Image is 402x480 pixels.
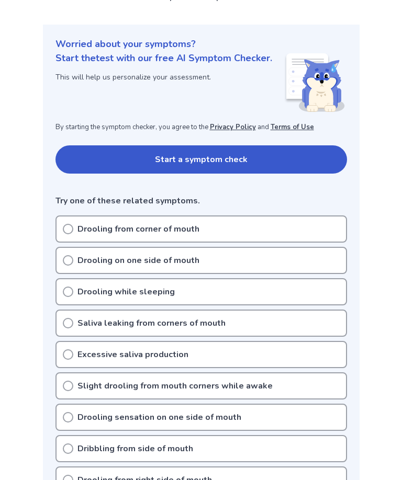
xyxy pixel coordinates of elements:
p: Drooling from corner of mouth [77,223,199,235]
a: Terms of Use [271,122,314,132]
p: This will help us personalize your assessment. [55,72,272,83]
p: Saliva leaking from corners of mouth [77,317,226,329]
a: Privacy Policy [210,122,256,132]
p: Excessive saliva production [77,348,188,361]
img: Shiba [284,53,345,112]
p: Drooling sensation on one side of mouth [77,411,241,424]
p: Slight drooling from mouth corners while awake [77,380,273,392]
p: Try one of these related symptoms. [55,195,347,207]
button: Start a symptom check [55,145,347,174]
p: Drooling while sleeping [77,285,175,298]
p: Worried about your symptoms? [55,37,347,51]
p: Dribbling from side of mouth [77,442,193,455]
p: Start the test with our free AI Symptom Checker. [55,51,272,65]
p: By starting the symptom checker, you agree to the and [55,122,347,133]
p: Drooling on one side of mouth [77,254,199,267]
